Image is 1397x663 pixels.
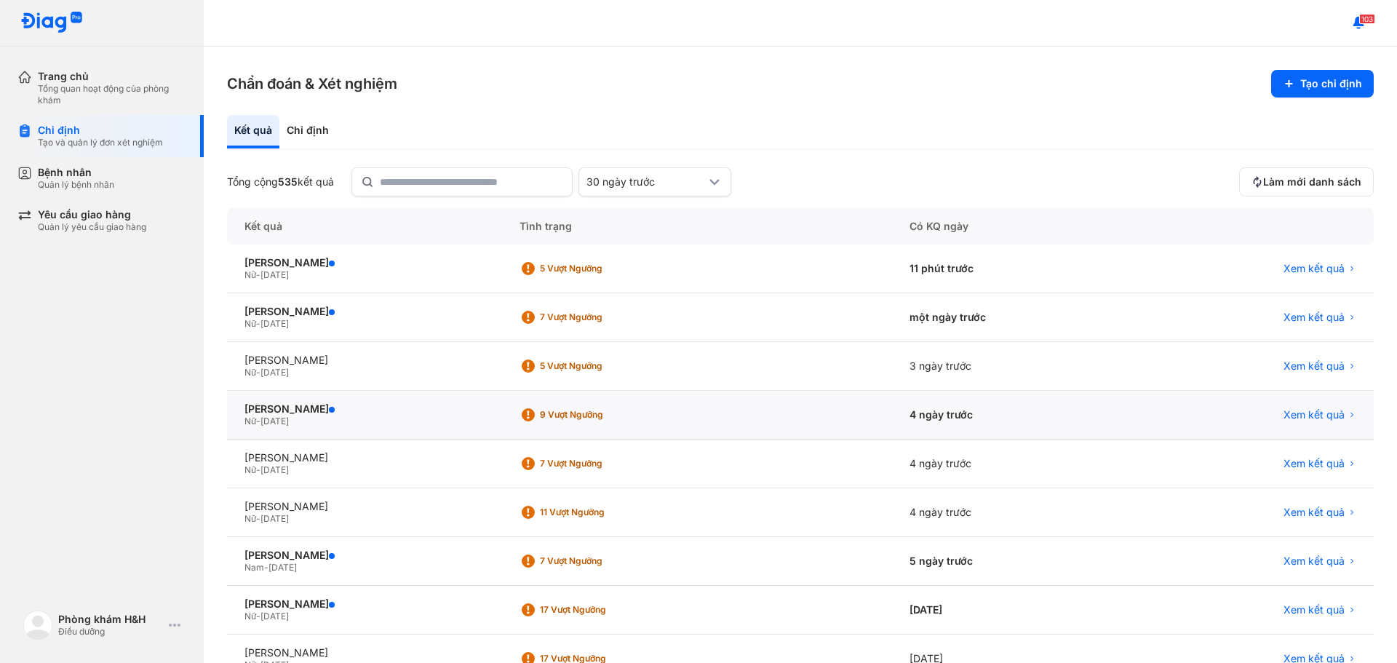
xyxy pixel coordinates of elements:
[1283,311,1345,324] span: Xem kết quả
[1283,408,1345,421] span: Xem kết quả
[1283,506,1345,519] span: Xem kết quả
[244,500,485,513] div: [PERSON_NAME]
[892,245,1137,293] div: 11 phút trước
[227,208,502,245] div: Kết quả
[23,611,52,640] img: logo
[1283,603,1345,616] span: Xem kết quả
[38,166,114,179] div: Bệnh nhân
[58,613,163,626] div: Phòng khám H&H
[244,305,485,318] div: [PERSON_NAME]
[38,137,163,148] div: Tạo và quản lý đơn xét nghiệm
[892,440,1137,488] div: 4 ngày trước
[892,342,1137,391] div: 3 ngày trước
[244,416,256,426] span: Nữ
[38,83,186,106] div: Tổng quan hoạt động của phòng khám
[244,402,485,416] div: [PERSON_NAME]
[260,367,289,378] span: [DATE]
[244,451,485,464] div: [PERSON_NAME]
[244,354,485,367] div: [PERSON_NAME]
[1283,262,1345,275] span: Xem kết quả
[540,604,656,616] div: 17 Vượt ngưỡng
[260,513,289,524] span: [DATE]
[244,562,264,573] span: Nam
[38,124,163,137] div: Chỉ định
[260,318,289,329] span: [DATE]
[256,318,260,329] span: -
[892,586,1137,635] div: [DATE]
[540,311,656,323] div: 7 Vượt ngưỡng
[260,416,289,426] span: [DATE]
[244,318,256,329] span: Nữ
[244,598,485,611] div: [PERSON_NAME]
[278,175,298,188] span: 535
[38,179,114,191] div: Quản lý bệnh nhân
[586,175,706,188] div: 30 ngày trước
[279,115,336,148] div: Chỉ định
[244,367,256,378] span: Nữ
[260,269,289,280] span: [DATE]
[892,293,1137,342] div: một ngày trước
[540,360,656,372] div: 5 Vượt ngưỡng
[20,12,83,34] img: logo
[892,208,1137,245] div: Có KQ ngày
[58,626,163,638] div: Điều dưỡng
[502,208,892,245] div: Tình trạng
[892,488,1137,537] div: 4 ngày trước
[256,611,260,622] span: -
[256,464,260,475] span: -
[892,537,1137,586] div: 5 ngày trước
[1263,175,1361,188] span: Làm mới danh sách
[540,458,656,469] div: 7 Vượt ngưỡng
[256,269,260,280] span: -
[227,175,334,188] div: Tổng cộng kết quả
[227,115,279,148] div: Kết quả
[1283,555,1345,568] span: Xem kết quả
[38,208,146,221] div: Yêu cầu giao hàng
[1283,360,1345,373] span: Xem kết quả
[892,391,1137,440] div: 4 ngày trước
[268,562,297,573] span: [DATE]
[256,513,260,524] span: -
[38,221,146,233] div: Quản lý yêu cầu giao hàng
[38,70,186,83] div: Trang chủ
[1359,14,1375,24] span: 103
[244,611,256,622] span: Nữ
[260,611,289,622] span: [DATE]
[540,507,656,518] div: 11 Vượt ngưỡng
[260,464,289,475] span: [DATE]
[1239,167,1374,196] button: Làm mới danh sách
[244,549,485,562] div: [PERSON_NAME]
[540,263,656,274] div: 5 Vượt ngưỡng
[1283,457,1345,470] span: Xem kết quả
[1271,70,1374,98] button: Tạo chỉ định
[244,646,485,659] div: [PERSON_NAME]
[244,269,256,280] span: Nữ
[540,409,656,421] div: 9 Vượt ngưỡng
[244,513,256,524] span: Nữ
[244,464,256,475] span: Nữ
[540,555,656,567] div: 7 Vượt ngưỡng
[256,367,260,378] span: -
[227,74,397,94] h3: Chẩn đoán & Xét nghiệm
[264,562,268,573] span: -
[256,416,260,426] span: -
[244,256,485,269] div: [PERSON_NAME]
